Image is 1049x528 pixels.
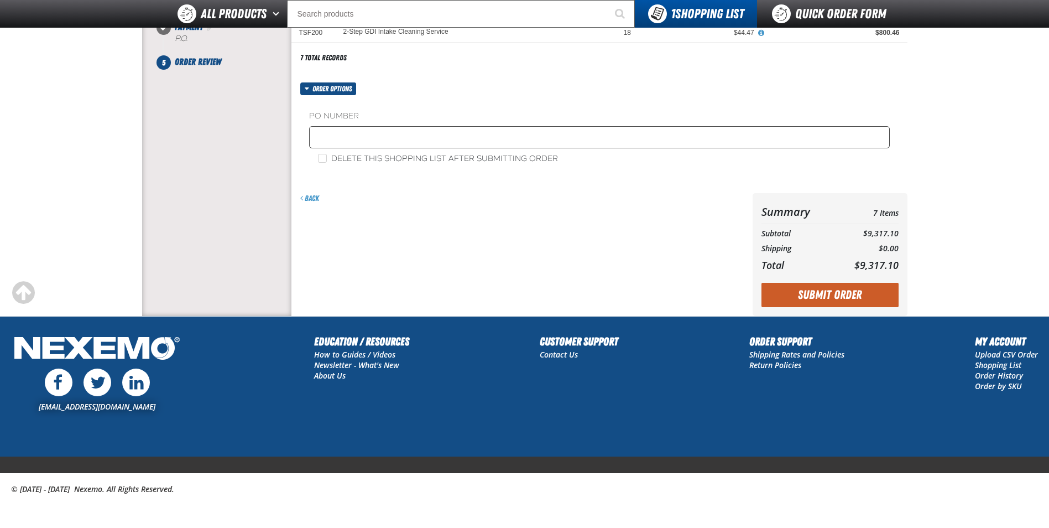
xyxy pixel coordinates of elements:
[201,4,267,24] span: All Products
[343,28,448,36] a: 2-Step GDI Intake Cleaning Service
[761,226,833,241] th: Subtotal
[671,6,744,22] span: Shopping List
[309,111,890,122] label: PO Number
[975,360,1021,370] a: Shopping List
[975,370,1023,381] a: Order History
[833,226,898,241] td: $9,317.10
[975,333,1038,350] h2: My Account
[300,53,347,63] div: 7 total records
[833,241,898,256] td: $0.00
[314,333,409,350] h2: Education / Resources
[749,333,844,350] h2: Order Support
[749,360,801,370] a: Return Policies
[761,241,833,256] th: Shipping
[11,281,35,305] div: Scroll to the top
[540,349,578,360] a: Contact Us
[754,28,769,38] button: View All Prices for 2-Step GDI Intake Cleaning Service
[314,349,395,360] a: How to Guides / Videos
[749,349,844,360] a: Shipping Rates and Policies
[39,401,155,412] a: [EMAIL_ADDRESS][DOMAIN_NAME]
[300,194,319,203] a: Back
[975,381,1022,391] a: Order by SKU
[164,55,291,69] li: Order Review. Step 5 of 5. Not Completed
[300,82,357,95] button: Order options
[314,360,399,370] a: Newsletter - What's New
[205,22,216,32] a: Edit Payment
[318,154,558,164] label: Delete this shopping list after submitting order
[291,24,336,42] td: TSF200
[975,349,1038,360] a: Upload CSV Order
[175,22,203,32] span: Payment
[833,202,898,221] td: 7 Items
[314,370,346,381] a: About Us
[624,29,631,37] span: 18
[770,28,900,37] div: $800.46
[761,256,833,274] th: Total
[175,34,291,44] div: P.O.
[646,28,754,37] div: $44.47
[854,258,899,272] span: $9,317.10
[318,154,327,163] input: Delete this shopping list after submitting order
[164,20,291,55] li: Payment. Step 4 of 5. Completed
[156,55,171,70] span: 5
[312,82,356,95] span: Order options
[671,6,675,22] strong: 1
[761,202,833,221] th: Summary
[11,333,183,366] img: Nexemo Logo
[540,333,618,350] h2: Customer Support
[175,56,221,67] span: Order Review
[761,283,899,307] button: Submit Order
